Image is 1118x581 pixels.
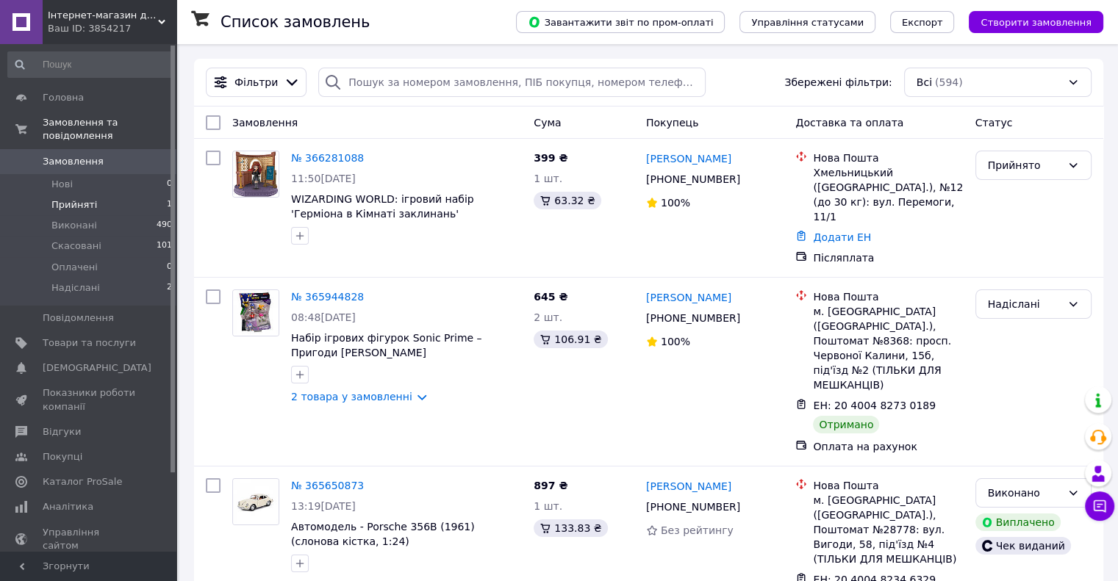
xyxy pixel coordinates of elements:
[534,480,567,491] span: 897 ₴
[643,497,743,517] div: [PHONE_NUMBER]
[51,198,97,212] span: Прийняті
[739,11,875,33] button: Управління статусами
[988,157,1061,173] div: Прийнято
[291,500,356,512] span: 13:19[DATE]
[51,178,73,191] span: Нові
[43,386,136,413] span: Показники роботи компанії
[43,116,176,142] span: Замовлення та повідомлення
[969,11,1103,33] button: Створити замовлення
[813,231,871,243] a: Додати ЕН
[43,155,104,168] span: Замовлення
[534,173,562,184] span: 1 шт.
[935,76,963,88] span: (594)
[890,11,955,33] button: Експорт
[43,526,136,552] span: Управління сайтом
[43,91,84,104] span: Головна
[534,311,562,323] span: 2 шт.
[954,15,1103,27] a: Створити замовлення
[643,169,743,190] div: [PHONE_NUMBER]
[291,193,474,220] a: WIZARDING WORLD: ігровий набір 'Герміона в Кімнаті заклинань'
[661,336,690,347] span: 100%
[232,151,279,198] a: Фото товару
[43,361,151,375] span: [DEMOGRAPHIC_DATA]
[534,291,567,303] span: 645 ₴
[43,311,114,325] span: Повідомлення
[975,513,1061,531] div: Виплачено
[233,290,279,336] img: Фото товару
[291,152,364,164] a: № 366281088
[167,198,172,212] span: 1
[534,192,601,209] div: 63.32 ₴
[516,11,725,33] button: Завантажити звіт по пром-оплаті
[1085,491,1114,521] button: Чат з покупцем
[534,519,607,537] div: 133.83 ₴
[795,117,903,129] span: Доставка та оплата
[813,250,963,265] div: Післяплата
[291,391,412,403] a: 2 товара у замовленні
[157,239,172,253] span: 101
[534,331,607,348] div: 106.91 ₴
[291,480,364,491] a: № 365650873
[813,289,963,304] div: Нова Пошта
[167,261,172,274] span: 0
[232,117,298,129] span: Замовлення
[813,151,963,165] div: Нова Пошта
[661,524,734,536] span: Без рейтингу
[813,493,963,566] div: м. [GEOGRAPHIC_DATA] ([GEOGRAPHIC_DATA].), Поштомат №28778: вул. Вигоди, 58, під'їзд №4 (ТІЛЬКИ Д...
[167,281,172,295] span: 2
[661,197,690,209] span: 100%
[167,178,172,191] span: 0
[813,439,963,454] div: Оплата на рахунок
[43,475,122,488] span: Каталог ProSale
[981,17,1092,28] span: Створити замовлення
[43,450,82,463] span: Покупці
[232,478,279,525] a: Фото товару
[917,75,932,90] span: Всі
[813,478,963,493] div: Нова Пошта
[233,479,279,524] img: Фото товару
[534,152,567,164] span: 399 ₴
[813,165,963,224] div: Хмельницький ([GEOGRAPHIC_DATA].), №12 (до 30 кг): вул. Перемоги, 11/1
[751,17,864,28] span: Управління статусами
[234,75,278,90] span: Фільтри
[291,311,356,323] span: 08:48[DATE]
[51,239,101,253] span: Скасовані
[291,521,475,547] a: Автомодель - Porsche 356B (1961) (слонова кістка, 1:24)
[157,219,172,232] span: 490
[975,117,1013,129] span: Статус
[646,117,698,129] span: Покупець
[43,425,81,439] span: Відгуки
[813,416,879,433] div: Отримано
[48,9,158,22] span: Інтернет-магазин дитячих іграшок і настільних ігор
[646,151,731,166] a: [PERSON_NAME]
[646,290,731,305] a: [PERSON_NAME]
[233,151,279,197] img: Фото товару
[646,479,731,494] a: [PERSON_NAME]
[988,485,1061,501] div: Виконано
[43,500,93,513] span: Аналітика
[48,22,176,35] div: Ваш ID: 3854217
[51,281,100,295] span: Надіслані
[813,400,936,411] span: ЕН: 20 4004 8273 0189
[43,336,136,350] span: Товари та послуги
[813,304,963,392] div: м. [GEOGRAPHIC_DATA] ([GEOGRAPHIC_DATA].), Поштомат №8368: просп. Червоної Калини, 15б, під'їзд №...
[534,117,561,129] span: Cума
[643,308,743,328] div: [PHONE_NUMBER]
[291,173,356,184] span: 11:50[DATE]
[51,219,97,232] span: Виконані
[7,51,173,78] input: Пошук
[51,261,98,274] span: Оплачені
[318,68,706,97] input: Пошук за номером замовлення, ПІБ покупця, номером телефону, Email, номером накладної
[902,17,943,28] span: Експорт
[291,291,364,303] a: № 365944828
[291,332,482,358] a: Набір ігрових фігурок Sonic Prime – Пригоди [PERSON_NAME]
[534,500,562,512] span: 1 шт.
[232,289,279,336] a: Фото товару
[528,15,713,29] span: Завантажити звіт по пром-оплаті
[975,537,1071,555] div: Чек виданий
[988,296,1061,312] div: Надіслані
[784,75,892,90] span: Збережені фільтри:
